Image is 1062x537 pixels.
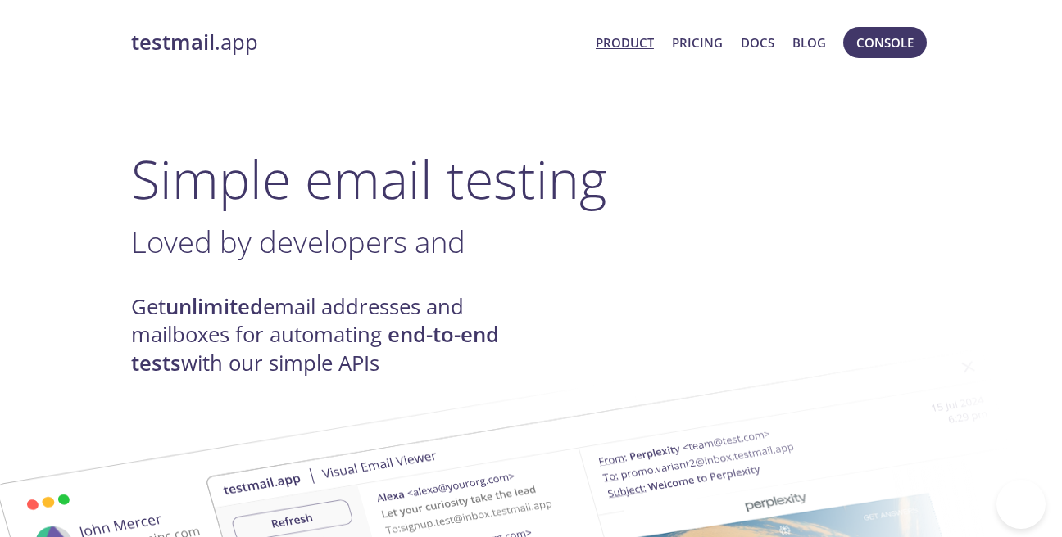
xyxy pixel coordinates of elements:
[131,29,583,56] a: testmail.app
[131,28,215,56] strong: testmail
[856,32,914,53] span: Console
[166,292,263,321] strong: unlimited
[741,32,774,53] a: Docs
[131,320,499,377] strong: end-to-end tests
[131,147,931,210] h1: Simple email testing
[131,221,465,262] span: Loved by developers and
[596,32,654,53] a: Product
[131,293,531,377] h4: Get email addresses and mailboxes for automating with our simple APIs
[996,480,1046,529] iframe: Help Scout Beacon - Open
[792,32,826,53] a: Blog
[672,32,723,53] a: Pricing
[843,27,927,58] button: Console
